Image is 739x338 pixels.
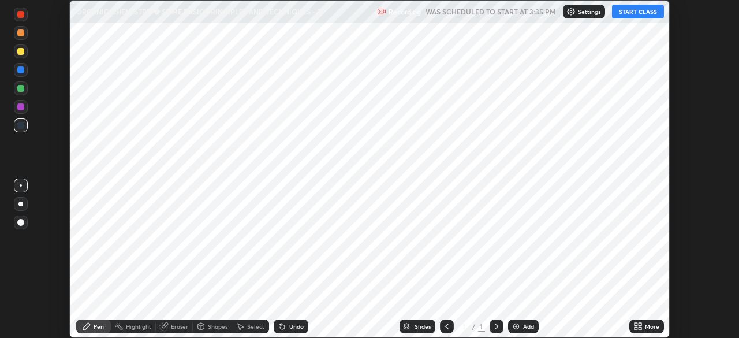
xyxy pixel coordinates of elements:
p: Settings [578,9,600,14]
div: Slides [415,324,431,329]
img: add-slide-button [512,322,521,331]
div: More [645,324,659,329]
img: recording.375f2c34.svg [377,7,386,16]
div: Eraser [171,324,188,329]
p: ORGANIC CHEMISTRY � SOME BASIC PRINCIPLES AND TECHNIQUES - 3 [76,7,321,16]
div: Shapes [208,324,227,329]
div: Pen [94,324,104,329]
div: Highlight [126,324,151,329]
div: Undo [289,324,304,329]
div: 1 [478,321,485,332]
button: START CLASS [612,5,664,18]
div: / [472,323,476,330]
p: Recording [389,8,421,16]
div: Add [523,324,534,329]
div: Select [247,324,264,329]
img: class-settings-icons [566,7,576,16]
h5: WAS SCHEDULED TO START AT 3:35 PM [426,6,556,17]
div: 1 [458,323,470,330]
